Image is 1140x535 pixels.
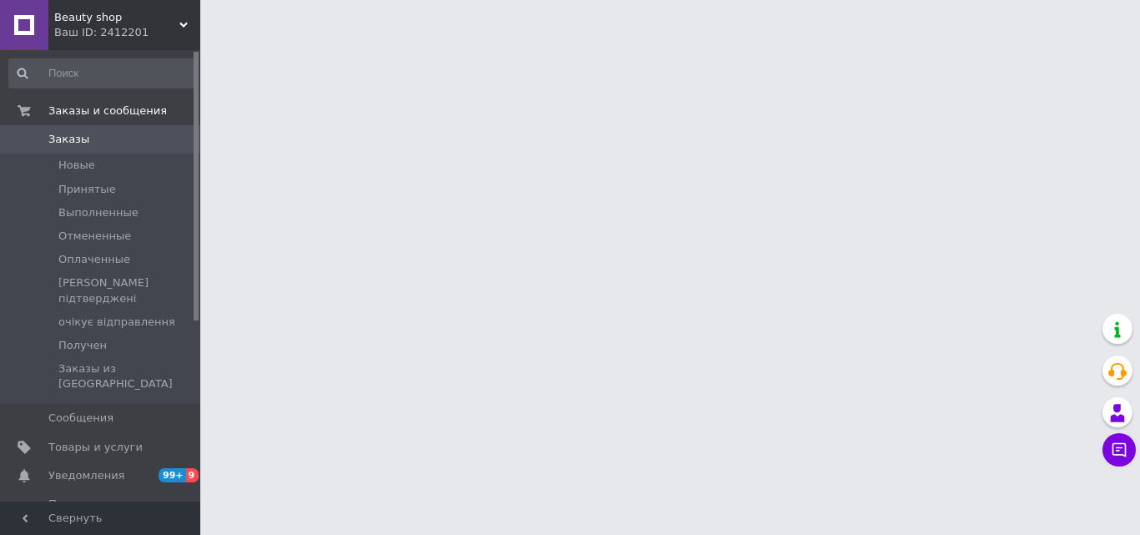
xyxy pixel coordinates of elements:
span: 9 [186,468,199,482]
span: Beauty shop [54,10,179,25]
span: Показатели работы компании [48,497,154,527]
span: Заказы из [GEOGRAPHIC_DATA] [58,361,195,391]
span: Принятые [58,182,116,197]
span: Товары и услуги [48,440,143,455]
button: Чат с покупателем [1102,433,1136,467]
span: Уведомления [48,468,124,483]
span: Заказы и сообщения [48,103,167,119]
span: Получен [58,338,107,353]
span: Отмененные [58,229,131,244]
span: Оплаченные [58,252,130,267]
span: Выполненные [58,205,139,220]
span: очікує відправлення [58,315,175,330]
div: Ваш ID: 2412201 [54,25,200,40]
span: Сообщения [48,411,113,426]
span: [PERSON_NAME] підтверджені [58,275,195,305]
input: Поиск [8,58,197,88]
span: Новые [58,158,95,173]
span: Заказы [48,132,89,147]
span: 99+ [159,468,186,482]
